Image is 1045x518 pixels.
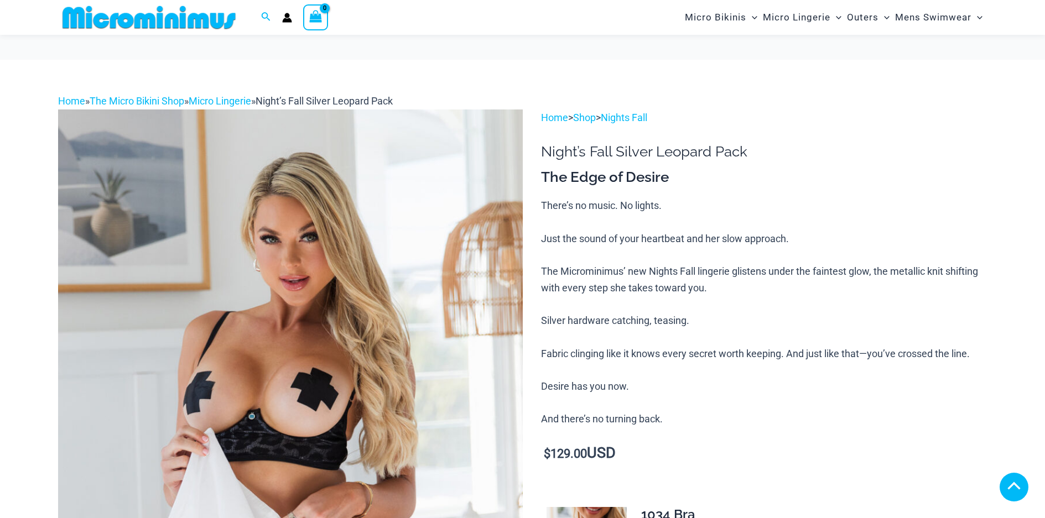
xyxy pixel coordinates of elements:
a: Shop [573,112,596,123]
a: Home [58,95,85,107]
span: Night’s Fall Silver Leopard Pack [256,95,393,107]
a: Home [541,112,568,123]
p: > > [541,109,987,126]
h1: Night’s Fall Silver Leopard Pack [541,143,987,160]
p: There’s no music. No lights. Just the sound of your heartbeat and her slow approach. The Micromin... [541,197,987,427]
span: Menu Toggle [971,3,982,32]
span: Outers [847,3,878,32]
span: Menu Toggle [878,3,890,32]
a: Nights Fall [601,112,647,123]
p: USD [541,445,987,462]
a: Search icon link [261,11,271,24]
span: $ [544,447,550,461]
a: OutersMenu ToggleMenu Toggle [844,3,892,32]
a: View Shopping Cart, empty [303,4,329,30]
bdi: 129.00 [544,447,587,461]
span: » » » [58,95,393,107]
a: The Micro Bikini Shop [90,95,184,107]
a: Micro BikinisMenu ToggleMenu Toggle [682,3,760,32]
span: Micro Lingerie [763,3,830,32]
h3: The Edge of Desire [541,168,987,187]
a: Mens SwimwearMenu ToggleMenu Toggle [892,3,985,32]
a: Micro Lingerie [189,95,251,107]
a: Micro LingerieMenu ToggleMenu Toggle [760,3,844,32]
a: Account icon link [282,13,292,23]
span: Micro Bikinis [685,3,746,32]
span: Menu Toggle [746,3,757,32]
span: Menu Toggle [830,3,841,32]
span: Mens Swimwear [895,3,971,32]
nav: Site Navigation [680,2,987,33]
img: MM SHOP LOGO FLAT [58,5,240,30]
